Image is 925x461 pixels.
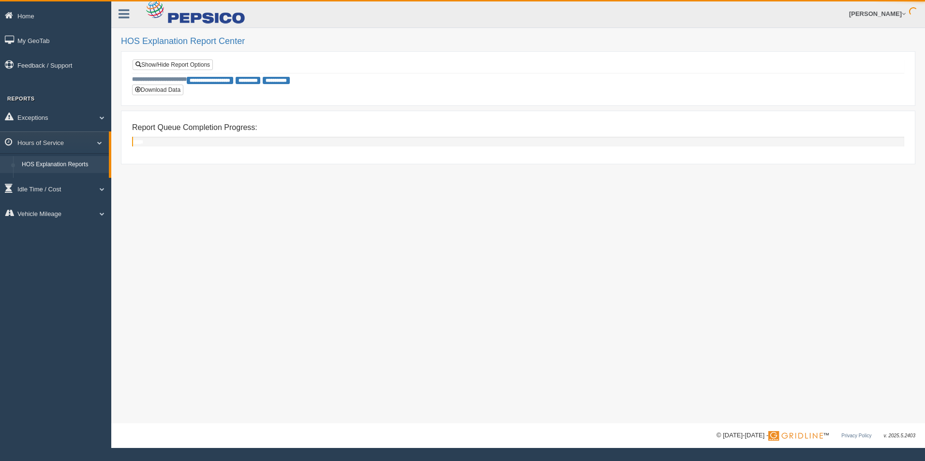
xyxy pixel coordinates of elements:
button: Download Data [132,85,183,95]
span: v. 2025.5.2403 [884,433,915,438]
div: © [DATE]-[DATE] - ™ [716,431,915,441]
a: HOS Explanation Reports [17,156,109,173]
a: Show/Hide Report Options [133,59,213,70]
a: HOS Violation Audit Reports [17,173,109,190]
img: Gridline [768,431,823,441]
a: Privacy Policy [841,433,871,438]
h4: Report Queue Completion Progress: [132,123,904,132]
h2: HOS Explanation Report Center [121,37,915,46]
